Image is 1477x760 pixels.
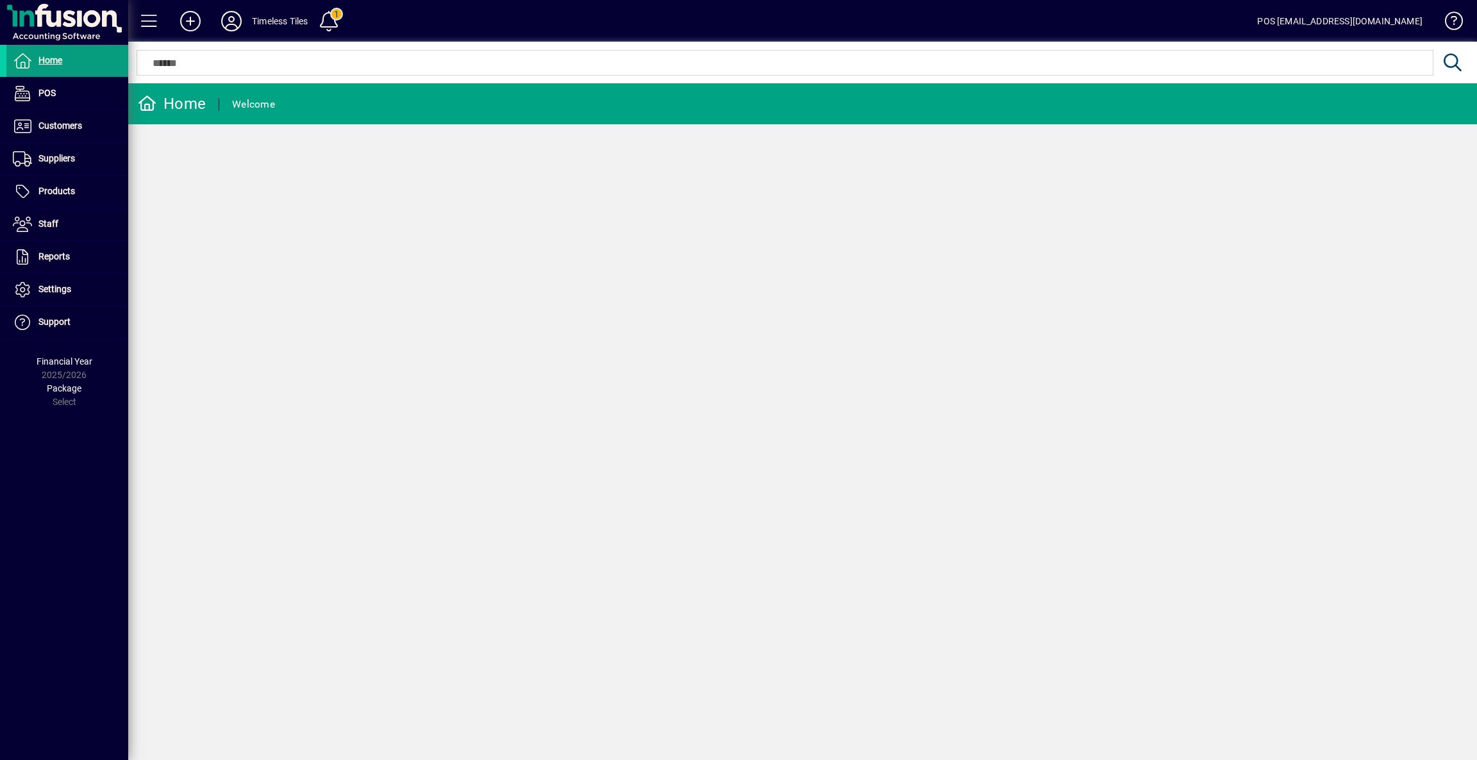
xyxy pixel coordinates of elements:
[211,10,252,33] button: Profile
[138,94,206,114] div: Home
[37,356,92,367] span: Financial Year
[38,120,82,131] span: Customers
[6,241,128,273] a: Reports
[1257,11,1423,31] div: POS [EMAIL_ADDRESS][DOMAIN_NAME]
[6,274,128,306] a: Settings
[38,153,75,163] span: Suppliers
[1435,3,1461,44] a: Knowledge Base
[6,143,128,175] a: Suppliers
[38,88,56,98] span: POS
[38,284,71,294] span: Settings
[38,55,62,65] span: Home
[38,186,75,196] span: Products
[6,208,128,240] a: Staff
[38,317,71,327] span: Support
[38,219,58,229] span: Staff
[6,78,128,110] a: POS
[232,94,275,115] div: Welcome
[170,10,211,33] button: Add
[252,11,308,31] div: Timeless Tiles
[6,306,128,338] a: Support
[6,176,128,208] a: Products
[38,251,70,261] span: Reports
[6,110,128,142] a: Customers
[47,383,81,393] span: Package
